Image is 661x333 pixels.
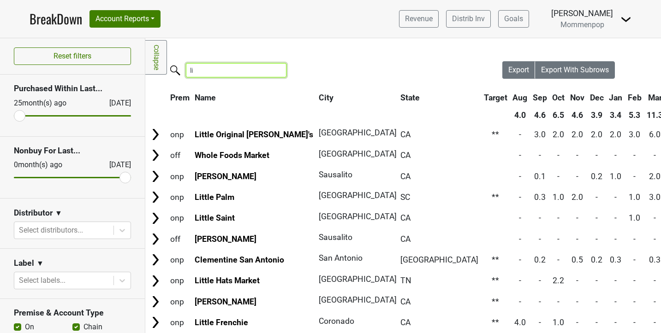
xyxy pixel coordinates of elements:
[319,128,397,137] span: [GEOGRAPHIC_DATA]
[170,93,190,102] span: Prem
[557,297,560,306] span: -
[195,193,234,202] a: Little Palm
[539,213,541,222] span: -
[610,172,621,181] span: 1.0
[14,98,87,109] div: 25 month(s) ago
[519,255,521,264] span: -
[539,151,541,160] span: -
[14,47,131,65] button: Reset filters
[649,172,661,181] span: 2.0
[614,151,617,160] span: -
[614,193,617,202] span: -
[535,61,615,79] button: Export With Subrows
[319,233,352,242] span: Sausalito
[572,255,583,264] span: 0.5
[400,276,411,285] span: TN
[168,313,192,333] td: onp
[195,318,248,327] a: Little Frenchie
[168,271,192,291] td: onp
[625,107,644,123] th: 5.3
[595,276,598,285] span: -
[620,14,631,25] img: Dropdown Menu
[614,297,617,306] span: -
[400,213,411,222] span: CA
[168,146,192,165] td: off
[541,65,609,74] span: Export With Subrows
[149,295,162,309] img: Arrow right
[168,250,192,270] td: onp
[400,130,411,139] span: CA
[14,146,131,156] h3: Nonbuy For Last...
[553,318,564,327] span: 1.0
[149,211,162,225] img: Arrow right
[400,151,411,160] span: CA
[576,213,578,222] span: -
[195,276,260,285] a: Little Hats Market
[36,258,44,269] span: ▼
[510,107,530,123] th: 4.0
[595,151,598,160] span: -
[649,130,661,139] span: 6.0
[319,295,397,304] span: [GEOGRAPHIC_DATA]
[576,297,578,306] span: -
[557,151,560,160] span: -
[319,170,352,179] span: Sausalito
[510,89,530,106] th: Aug: activate to sort column ascending
[588,107,606,123] th: 3.9
[595,213,598,222] span: -
[514,318,526,327] span: 4.0
[553,130,564,139] span: 2.0
[195,234,256,244] a: [PERSON_NAME]
[149,253,162,267] img: Arrow right
[101,98,131,109] div: [DATE]
[519,172,521,181] span: -
[633,234,636,244] span: -
[149,148,162,162] img: Arrow right
[654,151,656,160] span: -
[502,61,536,79] button: Export
[149,274,162,288] img: Arrow right
[519,234,521,244] span: -
[319,316,354,326] span: Coronado
[539,318,541,327] span: -
[625,89,644,106] th: Feb: activate to sort column ascending
[530,107,549,123] th: 4.6
[568,89,587,106] th: Nov: activate to sort column ascending
[400,297,411,306] span: CA
[633,151,636,160] span: -
[654,297,656,306] span: -
[195,93,216,102] span: Name
[572,130,583,139] span: 2.0
[568,107,587,123] th: 4.6
[551,7,613,19] div: [PERSON_NAME]
[633,255,636,264] span: -
[607,107,625,123] th: 3.4
[519,297,521,306] span: -
[149,232,162,246] img: Arrow right
[30,9,82,29] a: BreakDown
[629,213,640,222] span: 1.0
[557,255,560,264] span: -
[629,193,640,202] span: 1.0
[610,130,621,139] span: 2.0
[498,10,529,28] a: Goals
[149,128,162,141] img: Arrow right
[508,65,529,74] span: Export
[534,130,546,139] span: 3.0
[560,20,604,29] span: Mommenpop
[595,318,598,327] span: -
[557,213,560,222] span: -
[654,213,656,222] span: -
[576,151,578,160] span: -
[168,292,192,311] td: onp
[576,172,578,181] span: -
[539,234,541,244] span: -
[195,151,269,160] a: Whole Foods Market
[168,124,192,144] td: onp
[633,318,636,327] span: -
[519,151,521,160] span: -
[649,193,661,202] span: 3.0
[629,130,640,139] span: 3.0
[149,169,162,183] img: Arrow right
[319,212,397,221] span: [GEOGRAPHIC_DATA]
